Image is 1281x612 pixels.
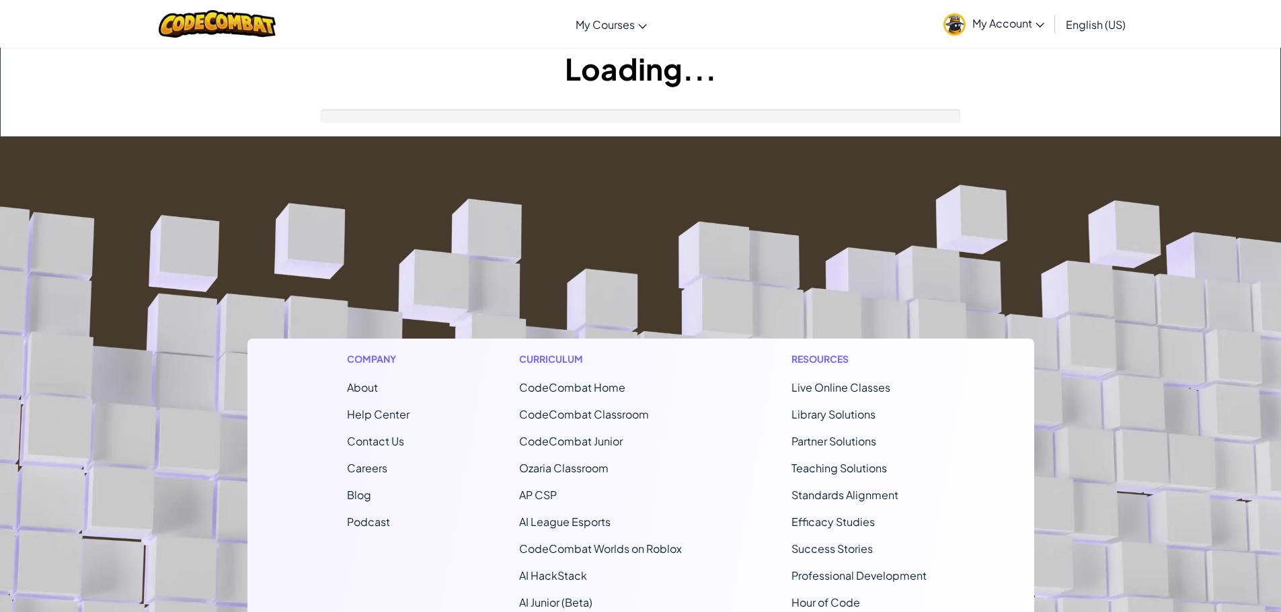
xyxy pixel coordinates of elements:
[791,407,876,421] a: Library Solutions
[519,541,682,556] a: CodeCombat Worlds on Roblox
[569,6,654,42] a: My Courses
[1066,17,1126,32] span: English (US)
[347,488,371,502] a: Blog
[159,10,276,38] img: CodeCombat logo
[519,515,611,529] a: AI League Esports
[937,3,1051,45] a: My Account
[791,352,935,366] h1: Resources
[519,380,625,394] span: CodeCombat Home
[347,461,387,475] a: Careers
[1059,6,1132,42] a: English (US)
[576,17,635,32] span: My Courses
[1,48,1280,89] h1: Loading...
[791,541,873,556] a: Success Stories
[519,568,587,582] a: AI HackStack
[519,461,609,475] a: Ozaria Classroom
[791,515,875,529] a: Efficacy Studies
[943,13,966,36] img: avatar
[347,515,390,529] a: Podcast
[791,595,860,609] a: Hour of Code
[972,16,1044,30] span: My Account
[519,434,623,448] a: CodeCombat Junior
[347,380,378,394] a: About
[519,407,649,421] a: CodeCombat Classroom
[347,352,410,366] h1: Company
[791,434,876,448] a: Partner Solutions
[791,488,898,502] a: Standards Alignment
[347,407,410,421] a: Help Center
[347,434,404,448] span: Contact Us
[519,352,682,366] h1: Curriculum
[519,595,592,609] a: AI Junior (Beta)
[519,488,557,502] a: AP CSP
[791,461,887,475] a: Teaching Solutions
[791,380,890,394] a: Live Online Classes
[791,568,927,582] a: Professional Development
